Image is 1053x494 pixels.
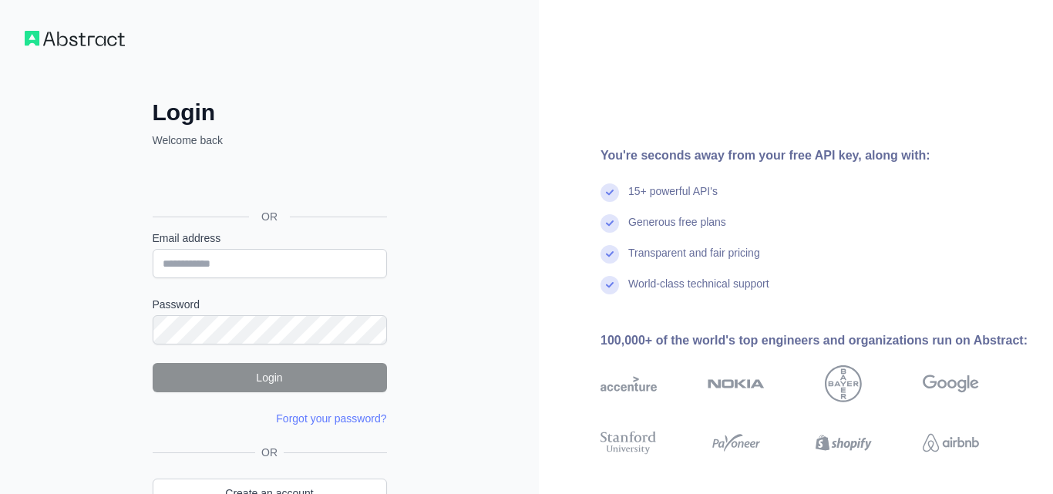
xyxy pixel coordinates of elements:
div: World-class technical support [628,276,769,307]
img: check mark [601,214,619,233]
div: 15+ powerful API's [628,183,718,214]
img: nokia [708,365,764,402]
div: 100,000+ of the world's top engineers and organizations run on Abstract: [601,331,1028,350]
a: Forgot your password? [276,412,386,425]
iframe: Sign in with Google Button [145,165,392,199]
img: check mark [601,276,619,294]
img: Workflow [25,31,125,46]
img: payoneer [708,428,764,457]
div: You're seconds away from your free API key, along with: [601,146,1028,165]
label: Password [153,297,387,312]
div: Transparent and fair pricing [628,245,760,276]
p: Welcome back [153,133,387,148]
span: OR [249,209,290,224]
button: Login [153,363,387,392]
img: check mark [601,183,619,202]
img: shopify [816,428,872,457]
span: OR [255,445,284,460]
img: google [923,365,979,402]
div: Generous free plans [628,214,726,245]
label: Email address [153,230,387,246]
h2: Login [153,99,387,126]
img: bayer [825,365,862,402]
img: airbnb [923,428,979,457]
img: stanford university [601,428,657,457]
img: accenture [601,365,657,402]
img: check mark [601,245,619,264]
